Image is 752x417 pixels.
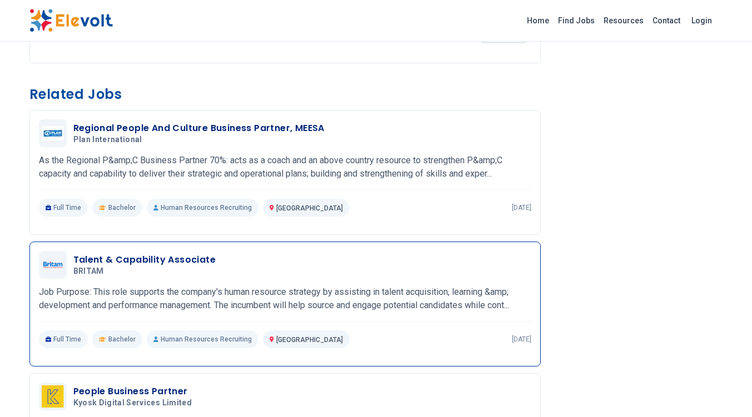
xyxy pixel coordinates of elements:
[108,203,136,212] span: Bachelor
[648,12,685,29] a: Contact
[147,199,258,217] p: Human Resources Recruiting
[522,12,554,29] a: Home
[42,262,64,269] img: BRITAM
[39,330,88,348] p: Full Time
[39,119,531,217] a: Plan InternationalRegional People And Culture Business Partner, MEESAPlan InternationalAs the Reg...
[73,385,197,398] h3: People Business Partner
[42,126,64,141] img: Plan International
[512,203,531,212] p: [DATE]
[73,122,325,135] h3: Regional People And Culture Business Partner, MEESA
[276,336,343,344] span: [GEOGRAPHIC_DATA]
[39,154,531,180] p: As the Regional P&amp;C Business Partner 70%: acts as a coach and an above country resource to st...
[276,204,343,212] span: [GEOGRAPHIC_DATA]
[108,335,136,344] span: Bachelor
[512,335,531,344] p: [DATE]
[73,135,142,145] span: Plan International
[42,385,64,408] img: Kyosk Digital Services Limited
[39,251,531,348] a: BRITAMTalent & Capability AssociateBRITAMJob Purpose: This role supports the company's human reso...
[599,12,648,29] a: Resources
[554,12,599,29] a: Find Jobs
[685,9,719,32] a: Login
[29,9,113,32] img: Elevolt
[29,86,541,103] h3: Related Jobs
[73,253,216,267] h3: Talent & Capability Associate
[73,398,192,408] span: Kyosk Digital Services Limited
[696,364,752,417] iframe: Chat Widget
[39,199,88,217] p: Full Time
[147,330,258,348] p: Human Resources Recruiting
[73,267,104,277] span: BRITAM
[39,285,531,312] p: Job Purpose: This role supports the company's human resource strategy by assisting in talent acqu...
